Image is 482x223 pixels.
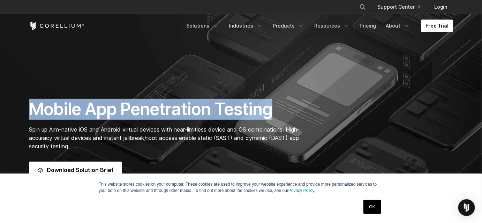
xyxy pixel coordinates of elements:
[372,1,426,13] a: Support Center
[421,20,453,32] a: Free Trial
[310,20,354,32] a: Resources
[382,20,414,32] a: About
[182,20,223,32] a: Solutions
[47,166,114,174] span: Download Solution Brief
[288,188,315,193] a: Privacy Policy.
[363,200,381,214] a: OK
[356,1,369,13] button: Search
[225,20,267,32] a: Industries
[458,199,475,216] div: Open Intercom Messenger
[29,126,300,150] span: Spin up Arm-native iOS and Android virtual devices with near-limitless device and OS combinations...
[355,20,380,32] a: Pricing
[182,20,453,32] div: Navigation Menu
[99,181,383,194] p: This website stores cookies on your computer. These cookies are used to improve your website expe...
[29,162,122,178] a: Download Solution Brief
[351,1,453,13] div: Navigation Menu
[269,20,309,32] a: Products
[29,22,84,30] a: Corellium Home
[429,1,453,13] a: Login
[29,99,307,120] h1: Mobile App Penetration Testing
